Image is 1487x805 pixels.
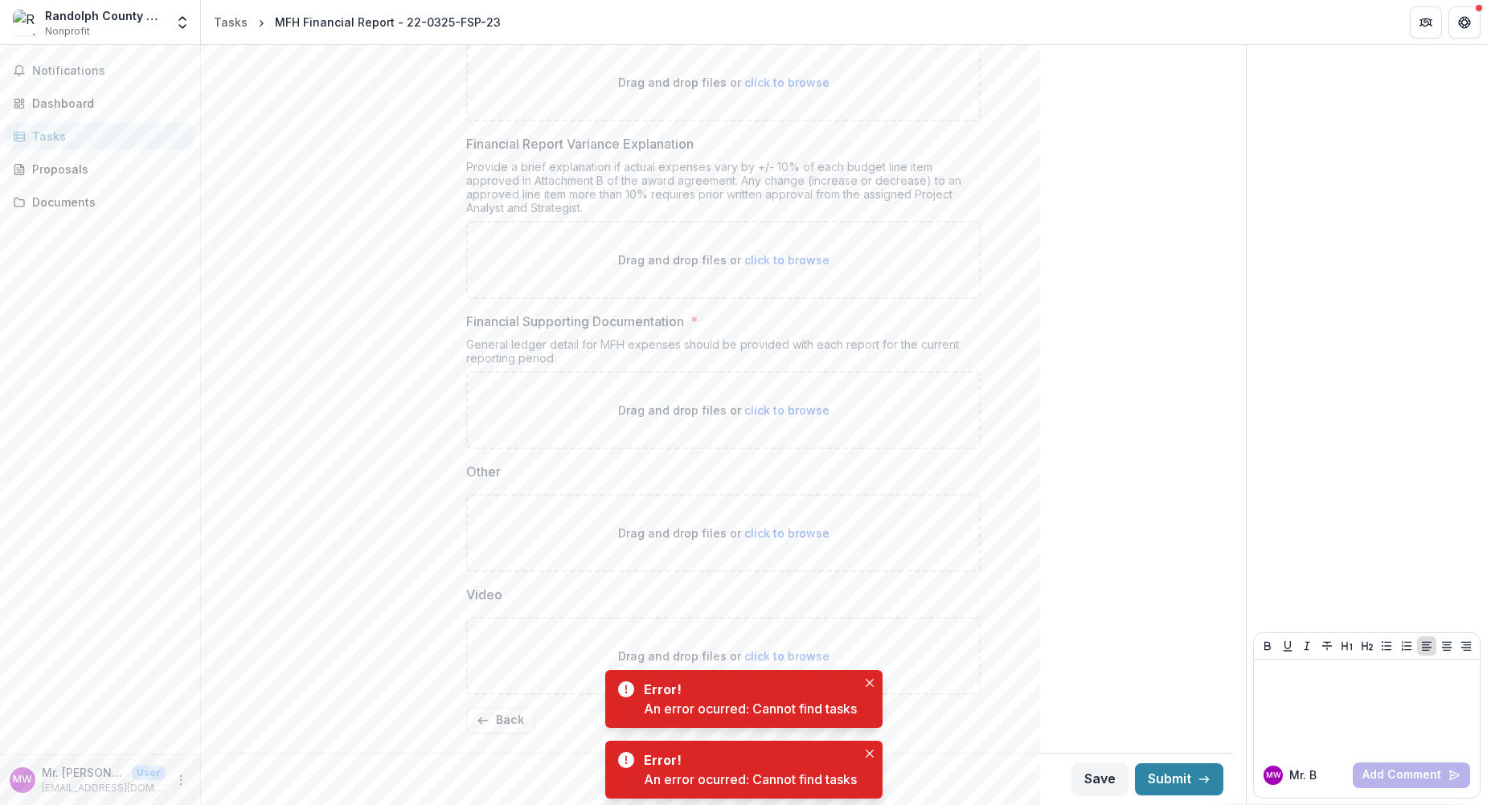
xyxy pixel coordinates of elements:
button: Back [466,708,535,733]
button: Add Comment [1353,762,1470,788]
button: Submit [1135,763,1223,795]
button: Close [860,673,879,693]
span: Notifications [32,64,187,78]
span: click to browse [744,403,830,417]
button: Italicize [1297,636,1317,656]
span: click to browse [744,253,830,267]
div: Provide a brief explanation if actual expenses vary by +/- 10% of each budget line item approved ... [466,160,981,221]
a: Dashboard [6,90,194,116]
p: Drag and drop files or [618,525,830,541]
p: Financial Report Variance Explanation [466,134,694,153]
div: Mr. Brian Williams [1266,771,1281,779]
button: Heading 2 [1358,636,1377,656]
a: Tasks [6,123,194,149]
button: Bullet List [1377,636,1396,656]
p: Mr. [PERSON_NAME] [42,764,125,781]
button: Notifications [6,58,194,84]
a: Tasks [207,10,254,34]
div: Documents [32,194,181,210]
p: Drag and drop files or [618,402,830,419]
nav: breadcrumb [207,10,507,34]
button: Strike [1317,636,1337,656]
div: Mr. Brian Williams [13,774,32,785]
div: Error! [644,680,850,699]
button: Open entity switcher [171,6,194,39]
button: Bold [1258,636,1277,656]
button: Save [1071,763,1129,795]
a: Documents [6,189,194,215]
p: Drag and drop files or [618,74,830,91]
button: Close [860,744,879,763]
p: Other [466,462,501,481]
p: User [132,766,165,780]
p: Video [466,585,502,604]
div: Randolph County Caring Community Inc [45,7,165,24]
div: An error ocurred: Cannot find tasks [644,699,857,718]
div: MFH Financial Report - 22-0325-FSP-23 [275,14,501,31]
div: Dashboard [32,95,181,112]
button: Get Help [1448,6,1481,39]
button: Underline [1278,636,1297,656]
button: Align Right [1456,636,1476,656]
div: Tasks [32,128,181,145]
p: [EMAIL_ADDRESS][DOMAIN_NAME] [42,781,165,795]
img: Randolph County Caring Community Inc [13,10,39,35]
span: click to browse [744,76,830,89]
div: An error ocurred: Cannot find tasks [644,770,857,789]
div: General ledger detail for MFH expenses should be provided with each report for the current report... [466,337,981,371]
button: More [171,770,190,790]
span: Nonprofit [45,24,90,39]
p: Financial Supporting Documentation [466,312,684,331]
p: Mr. B [1289,766,1317,783]
button: Ordered List [1397,636,1416,656]
span: click to browse [744,649,830,663]
button: Partners [1410,6,1442,39]
button: Heading 1 [1337,636,1357,656]
div: Error! [644,750,850,770]
button: Align Center [1437,636,1456,656]
span: click to browse [744,526,830,540]
a: Proposals [6,156,194,182]
p: Drag and drop files or [618,251,830,268]
button: Align Left [1417,636,1436,656]
p: Drag and drop files or [618,648,830,664]
div: Tasks [214,14,248,31]
div: Proposals [32,161,181,178]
